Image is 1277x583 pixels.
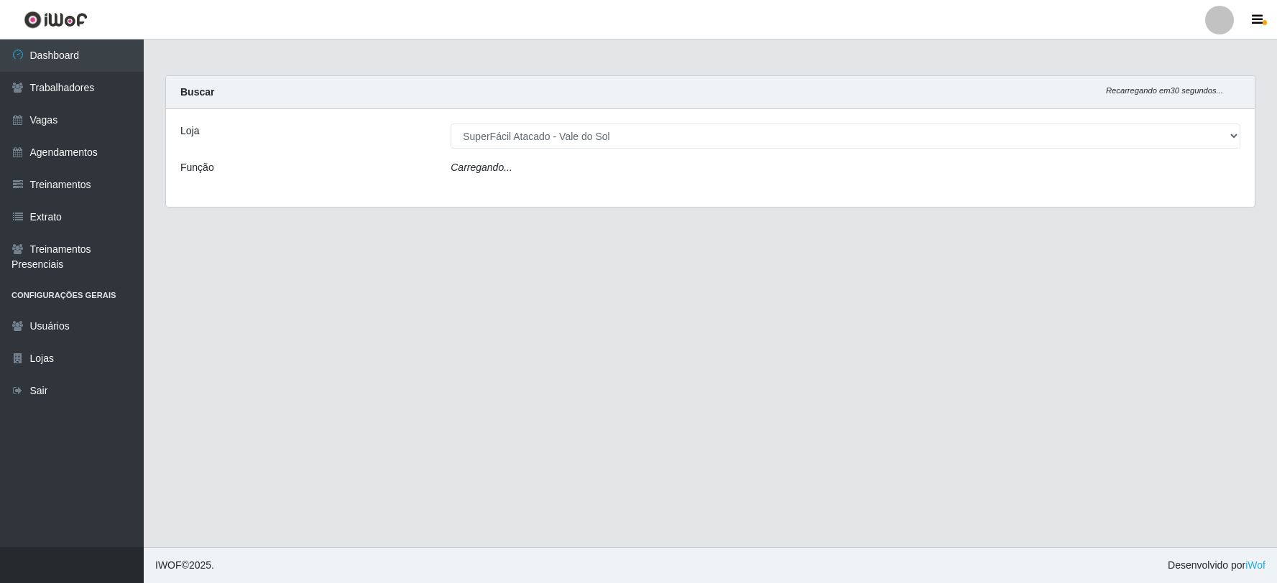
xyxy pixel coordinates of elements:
span: © 2025 . [155,558,214,573]
label: Loja [180,123,199,139]
i: Carregando... [451,162,512,173]
strong: Buscar [180,86,214,98]
img: CoreUI Logo [24,11,88,29]
span: IWOF [155,559,182,571]
label: Função [180,160,214,175]
span: Desenvolvido por [1168,558,1266,573]
i: Recarregando em 30 segundos... [1106,86,1223,95]
a: iWof [1245,559,1266,571]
